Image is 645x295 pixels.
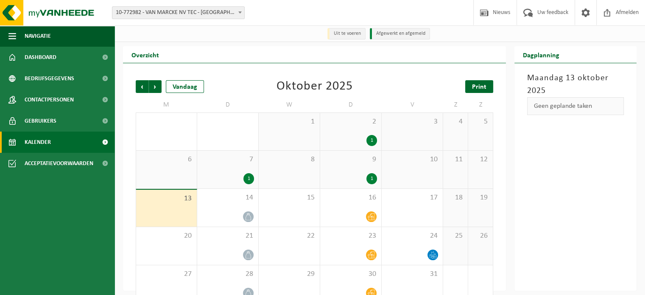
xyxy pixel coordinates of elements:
span: 2 [324,117,377,126]
span: Navigatie [25,25,51,47]
td: V [382,97,443,112]
h3: Maandag 13 oktober 2025 [527,72,624,97]
span: 30 [324,270,377,279]
span: 23 [324,231,377,241]
td: M [136,97,197,112]
span: 18 [447,193,464,202]
span: 13 [140,194,193,203]
td: W [259,97,320,112]
span: Dashboard [25,47,56,68]
span: 25 [447,231,464,241]
div: 1 [366,135,377,146]
li: Uit te voeren [327,28,366,39]
span: 11 [447,155,464,164]
a: Print [465,80,493,93]
div: 1 [366,173,377,184]
td: Z [443,97,468,112]
span: 7 [201,155,254,164]
div: 1 [243,173,254,184]
span: 8 [263,155,316,164]
span: 22 [263,231,316,241]
span: 10-772982 - VAN MARCKE NV TEC - ANTWERPEN [112,7,244,19]
span: 26 [472,231,489,241]
h2: Overzicht [123,46,168,63]
span: Print [472,84,486,90]
span: 28 [201,270,254,279]
span: 20 [140,231,193,241]
div: Geen geplande taken [527,97,624,115]
span: Contactpersonen [25,89,74,110]
span: 12 [472,155,489,164]
span: Volgende [149,80,162,93]
span: Gebruikers [25,110,56,132]
span: 27 [140,270,193,279]
div: Oktober 2025 [276,80,353,93]
td: D [320,97,382,112]
span: 1 [263,117,316,126]
span: 19 [472,193,489,202]
span: Vorige [136,80,148,93]
span: Kalender [25,132,51,153]
span: 3 [386,117,438,126]
span: 14 [201,193,254,202]
li: Afgewerkt en afgemeld [370,28,430,39]
td: D [197,97,259,112]
span: 16 [324,193,377,202]
h2: Dagplanning [514,46,568,63]
span: 29 [263,270,316,279]
span: Acceptatievoorwaarden [25,153,93,174]
span: 21 [201,231,254,241]
span: 5 [472,117,489,126]
span: 17 [386,193,438,202]
span: 24 [386,231,438,241]
span: 10-772982 - VAN MARCKE NV TEC - ANTWERPEN [112,6,245,19]
span: 9 [324,155,377,164]
span: Bedrijfsgegevens [25,68,74,89]
span: 10 [386,155,438,164]
span: 31 [386,270,438,279]
span: 4 [447,117,464,126]
div: Vandaag [166,80,204,93]
span: 15 [263,193,316,202]
td: Z [468,97,493,112]
span: 6 [140,155,193,164]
